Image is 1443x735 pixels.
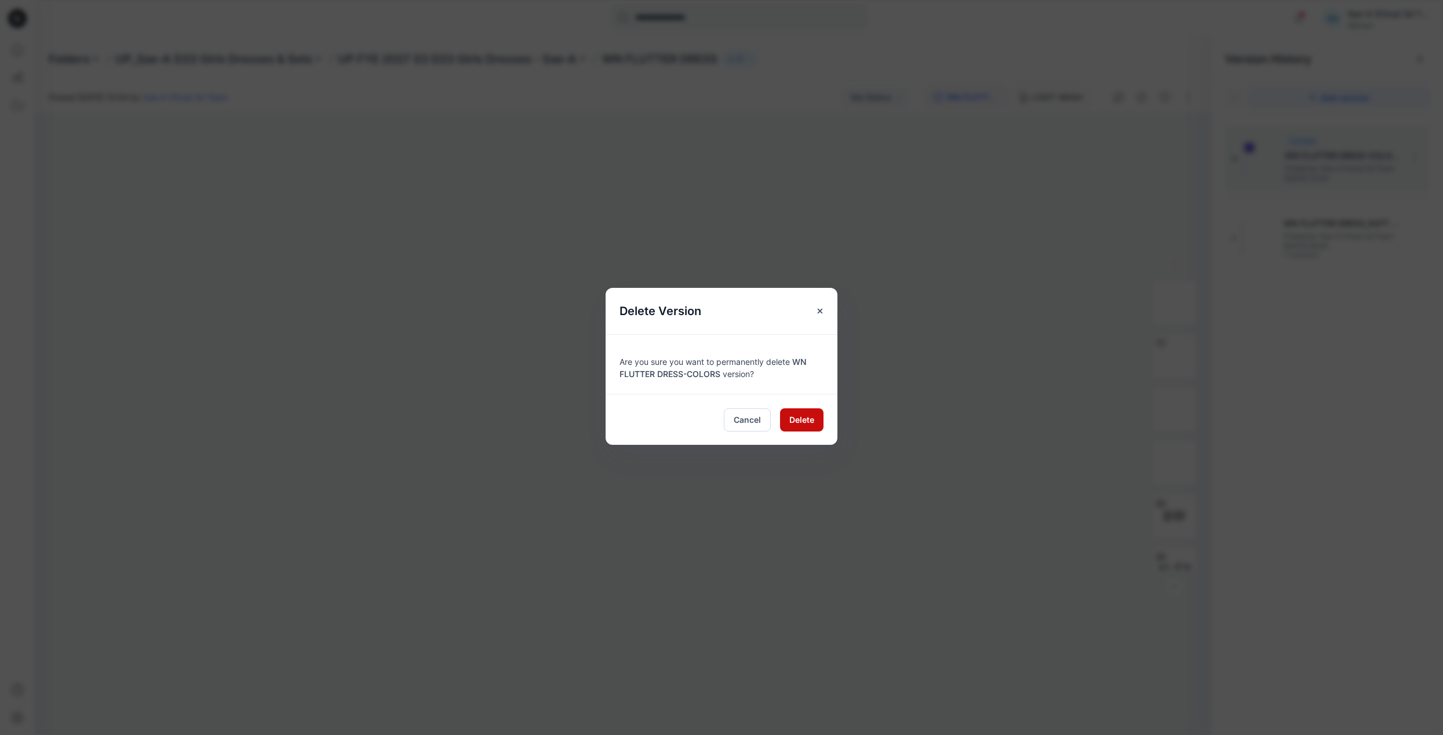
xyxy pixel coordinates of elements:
[810,301,830,321] button: Close
[780,408,823,432] button: Delete
[620,349,823,380] div: Are you sure you want to permanently delete version?
[734,414,761,426] span: Cancel
[789,414,814,426] span: Delete
[724,408,771,432] button: Cancel
[606,288,715,334] h5: Delete Version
